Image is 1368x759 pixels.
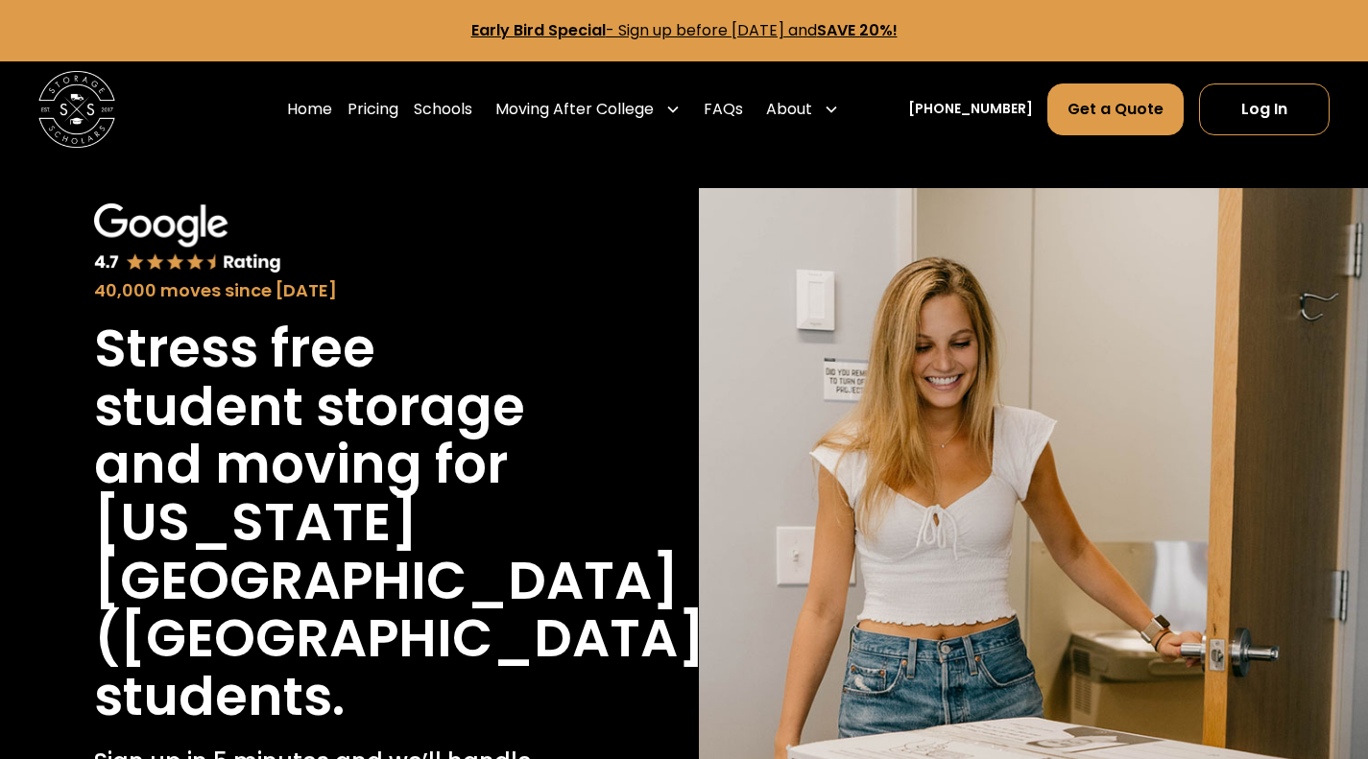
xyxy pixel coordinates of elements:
strong: Early Bird Special [471,19,606,41]
a: Home [287,83,332,136]
div: 40,000 moves since [DATE] [94,278,576,304]
div: Moving After College [488,83,688,136]
div: About [758,83,847,136]
a: Log In [1199,83,1330,135]
strong: SAVE 20%! [817,19,898,41]
a: Pricing [348,83,398,136]
div: About [766,98,812,121]
div: Moving After College [495,98,654,121]
a: Early Bird Special- Sign up before [DATE] andSAVE 20%! [471,19,898,41]
h1: students. [94,668,345,725]
img: Storage Scholars main logo [38,71,115,148]
h1: [US_STATE][GEOGRAPHIC_DATA] ([GEOGRAPHIC_DATA]) [94,493,731,667]
h1: Stress free student storage and moving for [94,320,576,493]
a: [PHONE_NUMBER] [908,99,1033,119]
a: Get a Quote [1047,83,1184,135]
img: Google 4.7 star rating [94,203,282,275]
a: FAQs [704,83,743,136]
a: Schools [414,83,472,136]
